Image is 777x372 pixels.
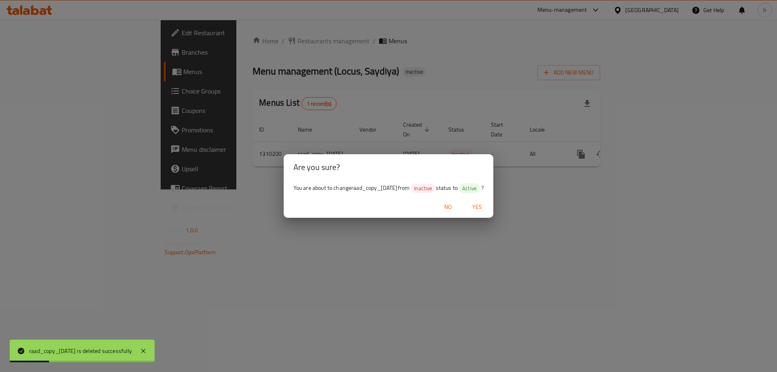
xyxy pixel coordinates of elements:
[293,161,484,174] h2: Are you sure?
[411,185,435,192] span: Inactive
[464,200,490,215] button: Yes
[293,183,484,193] span: You are about to change raad_copy_[DATE] from status to ?
[459,185,480,192] span: Active
[467,202,487,212] span: Yes
[411,183,435,193] div: Inactive
[29,346,132,355] div: raad_copy_[DATE] is deleted successfully
[438,202,458,212] span: No
[459,183,480,193] div: Active
[435,200,461,215] button: No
